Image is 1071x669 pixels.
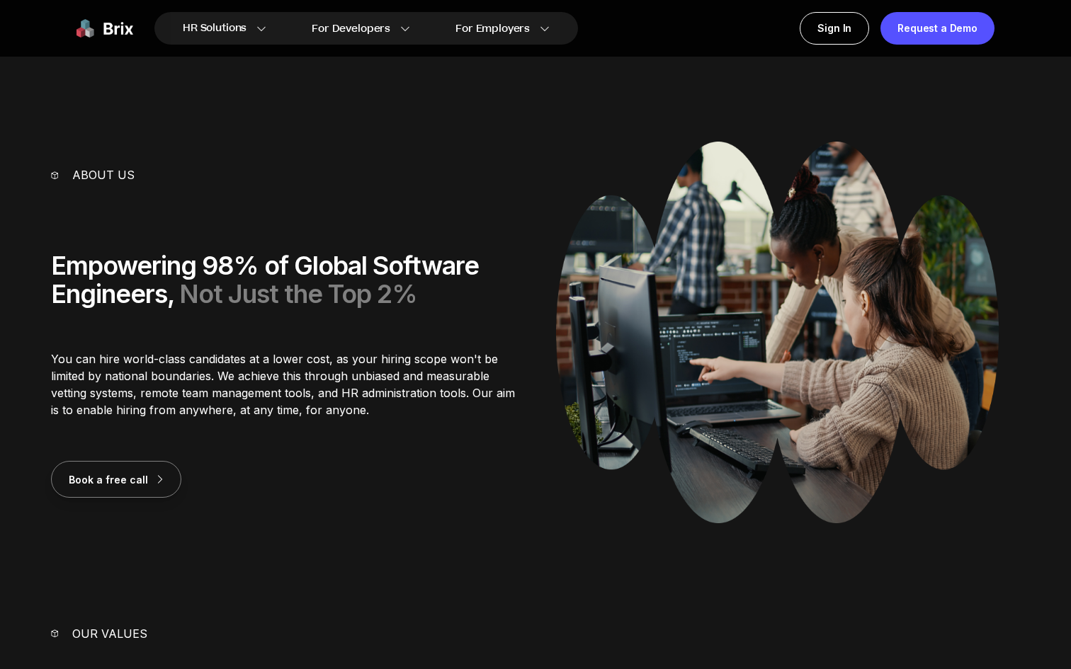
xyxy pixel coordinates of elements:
[51,472,181,486] a: Book a free call
[455,21,530,36] span: For Employers
[183,17,246,40] span: HR Solutions
[51,350,516,418] p: You can hire world-class candidates at a lower cost, as your hiring scope won't be limited by nat...
[880,12,994,45] a: Request a Demo
[556,142,999,523] img: About Us
[51,251,516,308] div: Empowering 98% of Global Software Engineers,
[51,171,58,179] img: vector
[72,166,135,183] p: About us
[312,21,390,36] span: For Developers
[179,278,417,309] span: Not Just the Top 2%
[51,461,181,498] button: Book a free call
[51,629,58,637] img: vector
[72,625,147,642] p: Our Values
[800,12,869,45] a: Sign In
